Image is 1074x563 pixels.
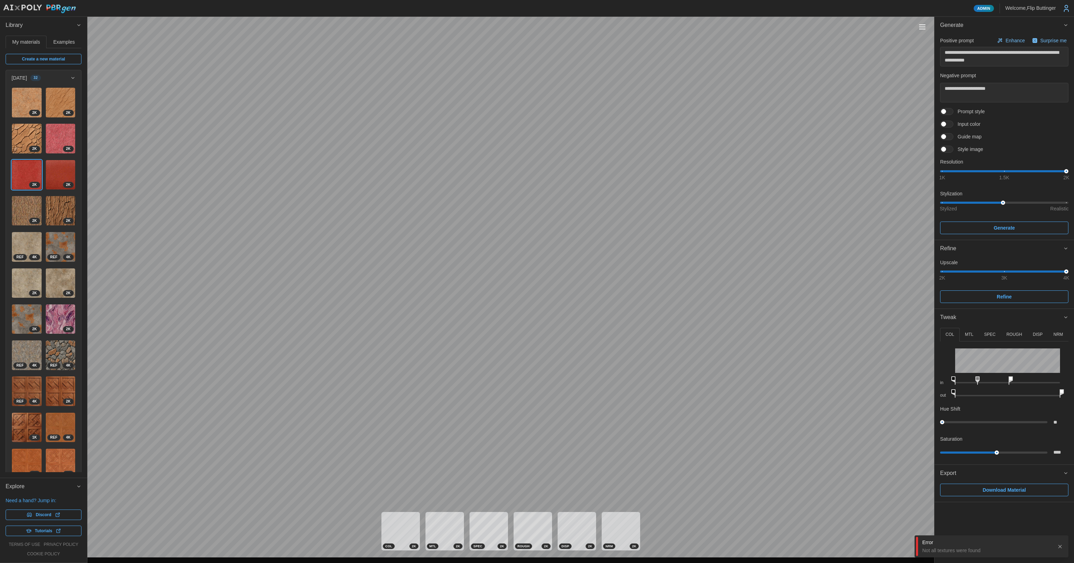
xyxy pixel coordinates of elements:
[12,160,42,190] img: gzqVTjuGatu2vDac3gzt
[12,232,42,262] img: NoXXkcS62D0hYHNWvqqj
[940,158,1068,165] p: Resolution
[12,304,42,334] img: VG46MBr46yRyIvHIvvM4
[50,254,58,260] span: REF
[935,257,1074,309] div: Refine
[46,196,76,226] img: MvShXRJMjchooPZrsbX4
[1040,37,1068,44] p: Surprise me
[935,482,1074,502] div: Export
[12,412,42,443] a: R3F2vn873InOaWVA5AFV1K
[32,182,37,188] span: 2 K
[36,510,51,520] span: Discord
[12,340,42,370] img: ykVEHatxSfwstwjZ0Npk
[12,449,42,478] img: bLIbjtAlaZFyKcBW3qRW
[32,363,37,368] span: 4 K
[12,74,27,81] p: [DATE]
[561,544,569,549] span: DISP
[66,110,71,116] span: 2 K
[6,497,81,504] p: Need a hand? Jump in:
[984,332,996,338] p: SPEC
[12,196,42,226] a: TRVbSWSFs3jO2GRxh9al2K
[917,22,927,32] button: Toggle viewport controls
[940,190,1068,197] p: Stylization
[22,54,65,64] span: Create a new material
[12,87,42,118] a: 4EJlQoxbPuoEh1nsiv4u2K
[45,304,76,334] a: Qi8SvsHuH6Akc2OrRUcd2K
[473,544,482,549] span: SPEC
[953,121,980,128] span: Input color
[940,392,950,398] p: out
[32,435,37,440] span: 1 K
[66,363,71,368] span: 4 K
[66,254,71,260] span: 4 K
[940,435,962,442] p: Saturation
[46,124,76,153] img: F8ubgdHma3CDYG0OG6ZO
[12,196,42,226] img: TRVbSWSFs3jO2GRxh9al
[953,133,981,140] span: Guide map
[46,413,76,442] img: bFOtMTwZHpSjwkN7sLKp
[46,88,76,117] img: lTcp35aJEbptz3zh9zBy
[46,376,76,406] img: BXLggG95doT3pqGJfIPe
[935,309,1074,326] button: Tweak
[429,544,436,549] span: MTL
[66,218,71,224] span: 2 K
[45,87,76,118] a: lTcp35aJEbptz3zh9zBy2K
[940,72,1068,79] p: Negative prompt
[45,232,76,262] a: S9xhIgMZahtJcrElzeAs4KREF
[940,244,1063,253] div: Refine
[412,544,416,549] span: 2 K
[1005,5,1056,12] p: Welcome, Flip Buttinger
[46,232,76,262] img: S9xhIgMZahtJcrElzeAs
[12,268,42,298] a: JbWNPQURcQFdDcMstSdq2K
[46,304,76,334] img: Qi8SvsHuH6Akc2OrRUcd
[12,268,42,298] img: JbWNPQURcQFdDcMstSdq
[940,405,960,412] p: Hue Shift
[1033,332,1043,338] p: DISP
[27,551,60,557] a: cookie policy
[1005,37,1026,44] p: Enhance
[940,259,1068,266] p: Upscale
[12,123,42,154] a: WOQuf6twyuyS8AQ6ESEk2K
[53,39,75,44] span: Examples
[6,510,81,520] a: Discord
[935,240,1074,257] button: Refine
[12,340,42,370] a: ykVEHatxSfwstwjZ0Npk4KREF
[456,544,460,549] span: 2 K
[940,37,974,44] p: Positive prompt
[46,340,76,370] img: QdM1NSej4XSEeEDR3TYK
[12,160,42,190] a: gzqVTjuGatu2vDac3gzt2K
[50,435,58,440] span: REF
[16,363,24,368] span: REF
[32,290,37,296] span: 2 K
[45,160,76,190] a: BCH27B3lVYXSv6XIJ9CL2K
[6,17,76,34] span: Library
[953,108,985,115] span: Prompt style
[32,110,37,116] span: 2 K
[66,146,71,152] span: 2 K
[32,326,37,332] span: 2 K
[385,544,392,549] span: COL
[44,542,78,548] a: privacy policy
[935,34,1074,240] div: Generate
[977,5,990,12] span: Admin
[45,448,76,479] a: Ouue0wpyVh3bOFq79mkQ2K
[50,363,58,368] span: REF
[66,290,71,296] span: 2 K
[46,160,76,190] img: BCH27B3lVYXSv6XIJ9CL
[12,39,40,44] span: My materials
[6,70,81,86] button: [DATE]32
[46,268,76,298] img: yjnwXKq0YSkCxrASlfmA
[16,254,24,260] span: REF
[16,399,24,404] span: REF
[922,539,1052,546] div: Error
[45,376,76,406] a: BXLggG95doT3pqGJfIPe2K
[35,526,52,536] span: Tutorials
[45,196,76,226] a: MvShXRJMjchooPZrsbX42K
[45,340,76,370] a: QdM1NSej4XSEeEDR3TYK4KREF
[46,449,76,478] img: Ouue0wpyVh3bOFq79mkQ
[66,399,71,404] span: 2 K
[32,218,37,224] span: 2 K
[935,326,1074,464] div: Tweak
[66,435,71,440] span: 4 K
[994,222,1015,234] span: Generate
[1030,36,1068,45] button: Surprise me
